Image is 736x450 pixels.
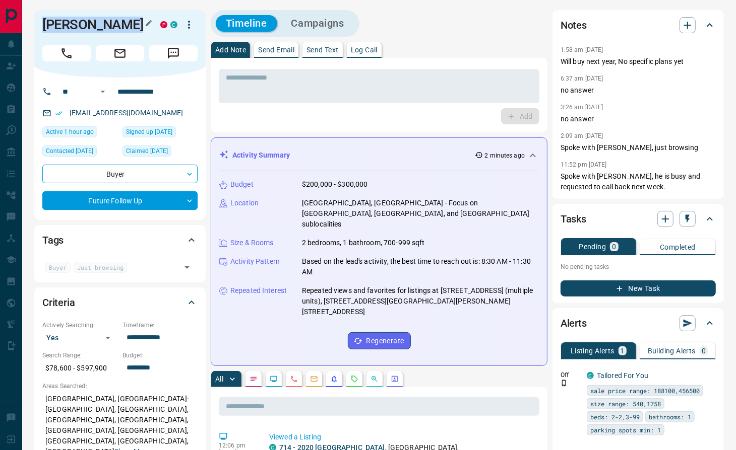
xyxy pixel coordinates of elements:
[561,132,603,139] p: 2:09 am [DATE]
[310,375,318,383] svg: Emails
[561,211,586,227] h2: Tasks
[230,285,287,296] p: Repeated Interest
[561,380,568,387] svg: Push Notification Only
[306,46,339,53] p: Send Text
[42,330,117,346] div: Yes
[42,294,75,311] h2: Criteria
[55,110,63,117] svg: Email Verified
[571,347,615,354] p: Listing Alerts
[216,15,277,32] button: Timeline
[258,46,294,53] p: Send Email
[561,17,587,33] h2: Notes
[230,198,259,208] p: Location
[122,351,198,360] p: Budget:
[180,260,194,274] button: Open
[649,412,691,422] span: bathrooms: 1
[46,146,93,156] span: Contacted [DATE]
[160,21,167,28] div: property.ca
[269,432,535,442] p: Viewed a Listing
[561,315,587,331] h2: Alerts
[561,280,716,296] button: New Task
[281,15,354,32] button: Campaigns
[561,13,716,37] div: Notes
[42,228,198,252] div: Tags
[250,375,258,383] svg: Notes
[97,86,109,98] button: Open
[590,425,661,435] span: parking spots min: 1
[612,243,616,250] p: 0
[230,256,280,267] p: Activity Pattern
[561,370,581,380] p: Off
[561,46,603,53] p: 1:58 am [DATE]
[219,442,254,449] p: 12:06 pm
[290,375,298,383] svg: Calls
[561,56,716,67] p: Will buy next year, No specific plans yet
[391,375,399,383] svg: Agent Actions
[561,75,603,82] p: 6:37 am [DATE]
[126,146,168,156] span: Claimed [DATE]
[42,351,117,360] p: Search Range:
[232,150,290,161] p: Activity Summary
[170,21,177,28] div: condos.ca
[660,244,696,251] p: Completed
[561,311,716,335] div: Alerts
[561,142,716,153] p: Spoke with [PERSON_NAME], just browsing
[42,17,145,33] h1: [PERSON_NAME]
[351,46,378,53] p: Log Call
[42,382,198,391] p: Areas Searched:
[597,371,648,380] a: Tailored For You
[215,46,246,53] p: Add Note
[702,347,706,354] p: 0
[590,399,661,409] span: size range: 540,1758
[561,85,716,96] p: no answer
[348,332,411,349] button: Regenerate
[96,45,144,61] span: Email
[270,375,278,383] svg: Lead Browsing Activity
[42,191,198,210] div: Future Follow Up
[219,146,539,165] div: Activity Summary2 minutes ago
[621,347,625,354] p: 1
[42,165,198,183] div: Buyer
[371,375,379,383] svg: Opportunities
[561,161,607,168] p: 11:52 pm [DATE]
[230,238,274,248] p: Size & Rooms
[70,109,183,117] a: [EMAIL_ADDRESS][DOMAIN_NAME]
[302,198,539,230] p: [GEOGRAPHIC_DATA], [GEOGRAPHIC_DATA] - Focus on [GEOGRAPHIC_DATA], [GEOGRAPHIC_DATA], and [GEOGRA...
[46,127,94,137] span: Active 1 hour ago
[350,375,358,383] svg: Requests
[215,376,223,383] p: All
[122,145,198,160] div: Fri Jun 13 2025
[579,243,606,250] p: Pending
[561,259,716,274] p: No pending tasks
[122,321,198,330] p: Timeframe:
[302,179,368,190] p: $200,000 - $300,000
[126,127,172,137] span: Signed up [DATE]
[149,45,198,61] span: Message
[302,238,425,248] p: 2 bedrooms, 1 bathroom, 700-999 sqft
[122,126,198,140] div: Fri Jun 13 2025
[42,360,117,377] p: $78,600 - $597,900
[587,372,594,379] div: condos.ca
[561,171,716,192] p: Spoke with [PERSON_NAME], he is busy and requested to call back next week.
[42,290,198,315] div: Criteria
[42,126,117,140] div: Mon Oct 13 2025
[42,45,91,61] span: Call
[302,285,539,317] p: Repeated views and favorites for listings at [STREET_ADDRESS] (multiple units), [STREET_ADDRESS][...
[42,145,117,160] div: Thu Oct 09 2025
[561,114,716,124] p: no answer
[485,151,525,160] p: 2 minutes ago
[590,412,640,422] span: beds: 2-2,3-99
[42,232,64,248] h2: Tags
[590,386,700,396] span: sale price range: 188100,456500
[561,104,603,111] p: 3:26 am [DATE]
[230,179,254,190] p: Budget
[42,321,117,330] p: Actively Searching:
[561,207,716,231] div: Tasks
[302,256,539,277] p: Based on the lead's activity, the best time to reach out is: 8:30 AM - 11:30 AM
[648,347,696,354] p: Building Alerts
[330,375,338,383] svg: Listing Alerts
